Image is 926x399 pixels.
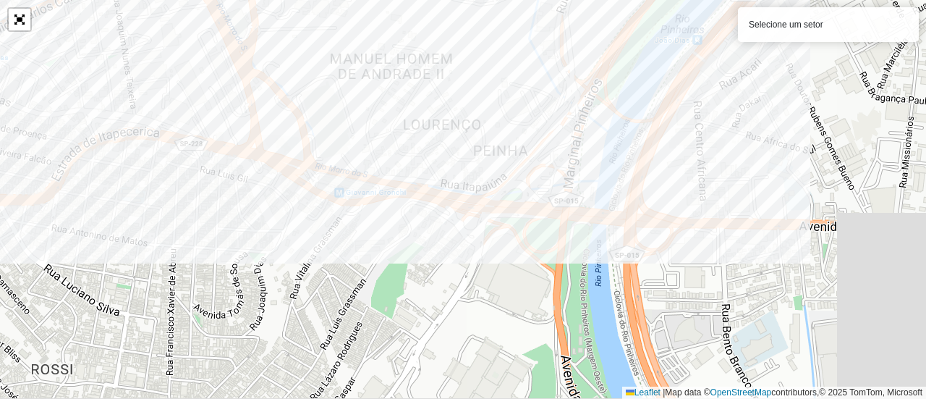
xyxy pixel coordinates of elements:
[9,9,30,30] a: Abrir mapa em tela cheia
[738,7,919,42] div: Selecione um setor
[663,387,665,398] span: |
[710,387,772,398] a: OpenStreetMap
[626,387,660,398] a: Leaflet
[622,387,926,399] div: Map data © contributors,© 2025 TomTom, Microsoft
